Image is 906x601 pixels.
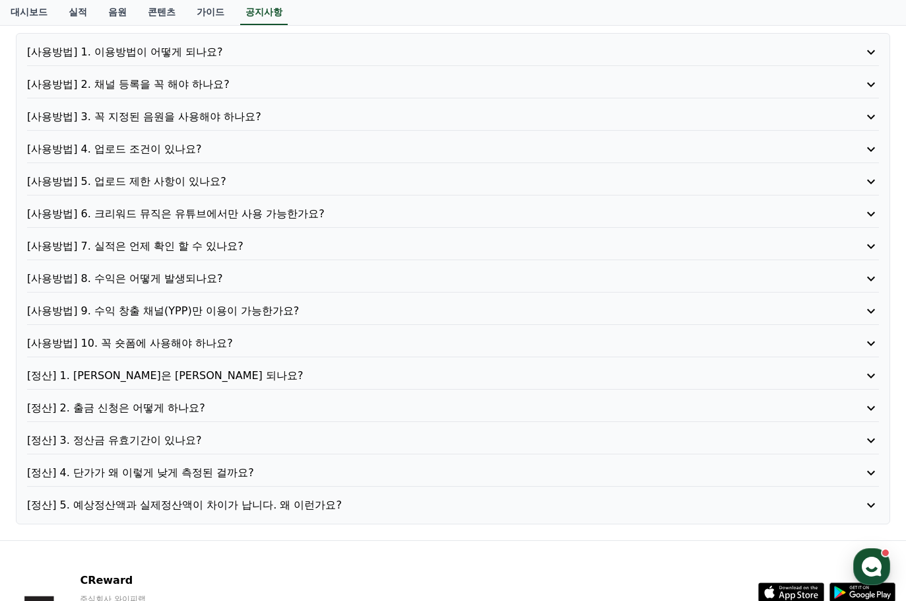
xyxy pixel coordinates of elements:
[204,439,220,449] span: 설정
[27,174,879,190] button: [사용방법] 5. 업로드 제한 사항이 있나요?
[27,497,879,513] button: [정산] 5. 예상정산액과 실제정산액이 차이가 납니다. 왜 이런가요?
[121,439,137,450] span: 대화
[27,77,879,92] button: [사용방법] 2. 채널 등록을 꼭 해야 하나요?
[27,271,879,287] button: [사용방법] 8. 수익은 어떻게 발생되나요?
[27,336,811,351] p: [사용방법] 10. 꼭 숏폼에 사용해야 하나요?
[87,419,170,452] a: 대화
[27,44,811,60] p: [사용방법] 1. 이용방법이 어떻게 되나요?
[27,271,811,287] p: [사용방법] 8. 수익은 어떻게 발생되나요?
[27,433,811,448] p: [정산] 3. 정산금 유효기간이 있나요?
[27,206,811,222] p: [사용방법] 6. 크리워드 뮤직은 유튜브에서만 사용 가능한가요?
[27,77,811,92] p: [사용방법] 2. 채널 등록을 꼭 해야 하나요?
[27,368,811,384] p: [정산] 1. [PERSON_NAME]은 [PERSON_NAME] 되나요?
[27,303,811,319] p: [사용방법] 9. 수익 창출 채널(YPP)만 이용이 가능한가요?
[27,238,879,254] button: [사용방법] 7. 실적은 언제 확인 할 수 있나요?
[27,433,879,448] button: [정산] 3. 정산금 유효기간이 있나요?
[27,206,879,222] button: [사용방법] 6. 크리워드 뮤직은 유튜브에서만 사용 가능한가요?
[27,497,811,513] p: [정산] 5. 예상정산액과 실제정산액이 차이가 납니다. 왜 이런가요?
[42,439,49,449] span: 홈
[27,400,879,416] button: [정산] 2. 출금 신청은 어떻게 하나요?
[27,109,879,125] button: [사용방법] 3. 꼭 지정된 음원을 사용해야 하나요?
[27,109,811,125] p: [사용방법] 3. 꼭 지정된 음원을 사용해야 하나요?
[27,238,811,254] p: [사용방법] 7. 실적은 언제 확인 할 수 있나요?
[4,419,87,452] a: 홈
[27,465,811,481] p: [정산] 4. 단가가 왜 이렇게 낮게 측정된 걸까요?
[27,336,879,351] button: [사용방법] 10. 꼭 숏폼에 사용해야 하나요?
[27,303,879,319] button: [사용방법] 9. 수익 창출 채널(YPP)만 이용이 가능한가요?
[27,400,811,416] p: [정산] 2. 출금 신청은 어떻게 하나요?
[27,174,811,190] p: [사용방법] 5. 업로드 제한 사항이 있나요?
[80,573,241,588] p: CReward
[27,141,879,157] button: [사용방법] 4. 업로드 조건이 있나요?
[27,465,879,481] button: [정산] 4. 단가가 왜 이렇게 낮게 측정된 걸까요?
[27,141,811,157] p: [사용방법] 4. 업로드 조건이 있나요?
[27,44,879,60] button: [사용방법] 1. 이용방법이 어떻게 되나요?
[170,419,253,452] a: 설정
[27,368,879,384] button: [정산] 1. [PERSON_NAME]은 [PERSON_NAME] 되나요?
